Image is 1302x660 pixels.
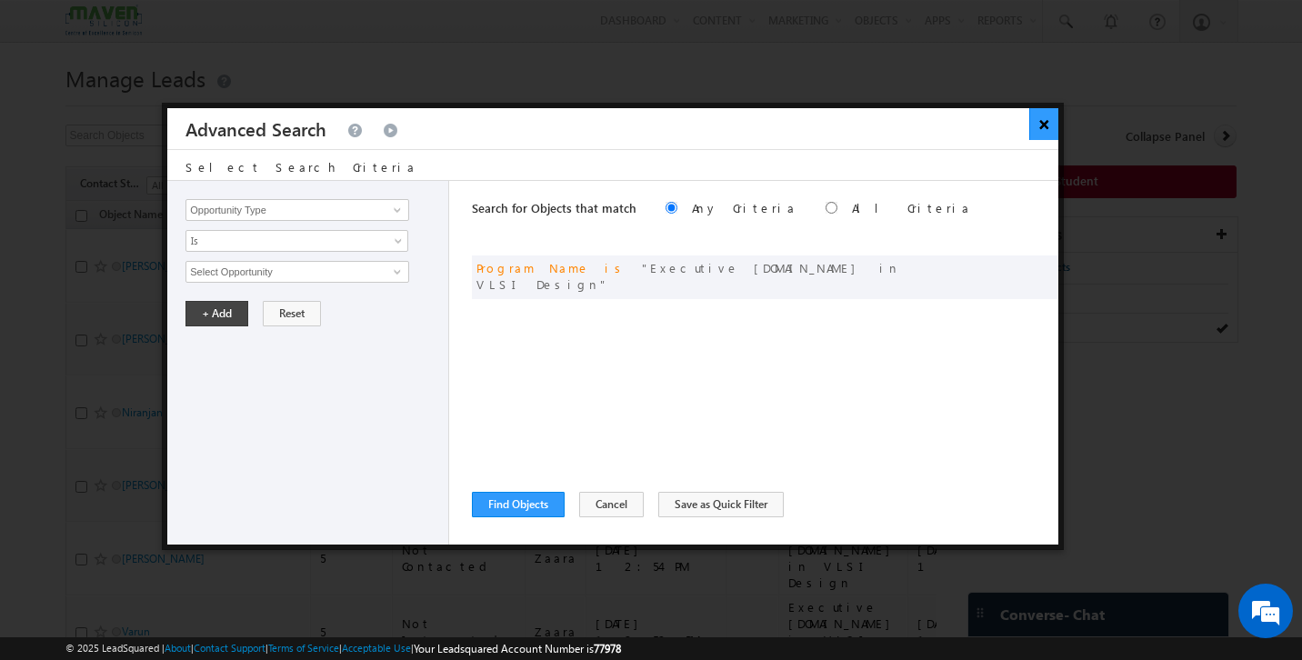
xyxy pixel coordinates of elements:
img: d_60004797649_company_0_60004797649 [31,95,76,119]
button: Cancel [579,492,644,517]
input: Type to Search [185,261,409,283]
span: Executive [DOMAIN_NAME] in VLSI Design [476,260,900,292]
span: 77978 [594,642,621,655]
input: Type to Search [185,199,409,221]
label: All Criteria [852,200,971,215]
span: Your Leadsquared Account Number is [414,642,621,655]
a: Contact Support [194,642,265,654]
div: Minimize live chat window [298,9,342,53]
button: × [1029,108,1059,140]
a: Terms of Service [268,642,339,654]
a: Show All Items [384,201,406,219]
a: Is [185,230,408,252]
textarea: Type your message and hit 'Enter' [24,168,332,503]
a: Show All Items [384,263,406,281]
span: © 2025 LeadSquared | | | | | [65,640,621,657]
span: is [605,260,627,275]
span: Program Name [476,260,590,275]
button: Save as Quick Filter [658,492,784,517]
em: Start Chat [247,518,330,543]
span: Search for Objects that match [472,200,636,215]
div: Chat with us now [95,95,305,119]
label: Any Criteria [692,200,796,215]
h3: Advanced Search [185,108,326,149]
span: Select Search Criteria [185,159,416,175]
button: Find Objects [472,492,565,517]
span: Is [186,233,384,249]
button: Reset [263,301,321,326]
a: Acceptable Use [342,642,411,654]
button: + Add [185,301,248,326]
a: About [165,642,191,654]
